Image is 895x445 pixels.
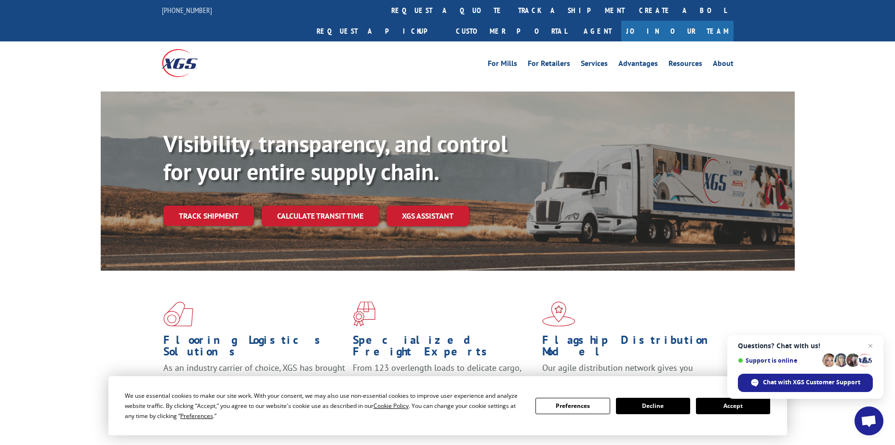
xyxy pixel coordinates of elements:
a: For Retailers [528,60,570,70]
a: Agent [574,21,621,41]
a: Track shipment [163,206,254,226]
a: Calculate transit time [262,206,379,226]
div: We use essential cookies to make our site work. With your consent, we may also use non-essential ... [125,391,524,421]
div: Cookie Consent Prompt [108,376,787,435]
img: xgs-icon-total-supply-chain-intelligence-red [163,301,193,327]
div: Open chat [855,406,883,435]
p: From 123 overlength loads to delicate cargo, our experienced staff knows the best way to move you... [353,362,535,405]
h1: Specialized Freight Experts [353,334,535,362]
h1: Flooring Logistics Solutions [163,334,346,362]
a: XGS ASSISTANT [387,206,469,226]
a: Join Our Team [621,21,734,41]
a: [PHONE_NUMBER] [162,5,212,15]
span: Close chat [865,340,876,352]
span: Preferences [180,412,213,420]
span: Our agile distribution network gives you nationwide inventory management on demand. [542,362,720,385]
a: Services [581,60,608,70]
a: Customer Portal [449,21,574,41]
a: Resources [668,60,702,70]
button: Preferences [535,398,610,414]
a: Advantages [618,60,658,70]
a: For Mills [488,60,517,70]
a: Request a pickup [309,21,449,41]
b: Visibility, transparency, and control for your entire supply chain. [163,129,508,186]
div: Chat with XGS Customer Support [738,374,873,392]
button: Accept [696,398,770,414]
span: Chat with XGS Customer Support [763,378,860,387]
a: About [713,60,734,70]
span: Questions? Chat with us! [738,342,873,350]
span: As an industry carrier of choice, XGS has brought innovation and dedication to flooring logistics... [163,362,345,396]
span: Cookie Policy [374,402,409,410]
span: Support is online [738,357,819,364]
img: xgs-icon-focused-on-flooring-red [353,301,375,327]
h1: Flagship Distribution Model [542,334,724,362]
img: xgs-icon-flagship-distribution-model-red [542,301,575,327]
button: Decline [616,398,690,414]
